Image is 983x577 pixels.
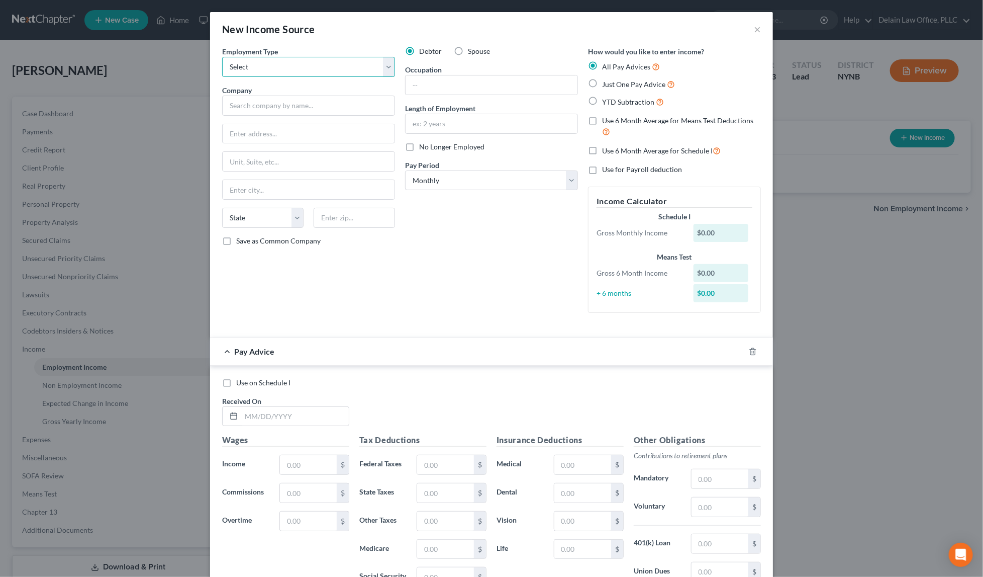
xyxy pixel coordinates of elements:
[491,483,549,503] label: Dental
[222,22,315,36] div: New Income Source
[592,228,689,238] div: Gross Monthly Income
[222,47,278,56] span: Employment Type
[419,142,484,151] span: No Longer Employed
[491,511,549,531] label: Vision
[629,497,686,517] label: Voluntary
[597,212,752,222] div: Schedule I
[592,288,689,298] div: ÷ 6 months
[354,511,412,531] label: Other Taxes
[314,208,395,228] input: Enter zip...
[694,284,749,302] div: $0.00
[222,96,395,116] input: Search company by name...
[588,46,704,57] label: How would you like to enter income?
[222,397,261,405] span: Received On
[474,540,486,559] div: $
[554,540,611,559] input: 0.00
[217,511,274,531] label: Overtime
[592,268,689,278] div: Gross 6 Month Income
[234,347,274,356] span: Pay Advice
[554,455,611,474] input: 0.00
[949,543,973,567] div: Open Intercom Messenger
[406,114,577,133] input: ex: 2 years
[597,195,752,208] h5: Income Calculator
[217,483,274,503] label: Commissions
[491,539,549,559] label: Life
[405,103,475,114] label: Length of Employment
[236,236,321,245] span: Save as Common Company
[497,434,624,447] h5: Insurance Deductions
[694,224,749,242] div: $0.00
[748,534,760,553] div: $
[419,47,442,55] span: Debtor
[474,455,486,474] div: $
[223,152,395,171] input: Unit, Suite, etc...
[611,540,623,559] div: $
[280,483,337,503] input: 0.00
[337,512,349,531] div: $
[474,512,486,531] div: $
[417,483,474,503] input: 0.00
[468,47,490,55] span: Spouse
[406,75,577,95] input: --
[602,98,654,106] span: YTD Subtraction
[692,534,748,553] input: 0.00
[629,469,686,489] label: Mandatory
[554,483,611,503] input: 0.00
[337,455,349,474] div: $
[602,165,682,174] span: Use for Payroll deduction
[236,378,290,387] span: Use on Schedule I
[222,459,245,468] span: Income
[692,498,748,517] input: 0.00
[748,469,760,488] div: $
[223,180,395,199] input: Enter city...
[354,455,412,475] label: Federal Taxes
[554,512,611,531] input: 0.00
[611,455,623,474] div: $
[474,483,486,503] div: $
[417,540,474,559] input: 0.00
[629,534,686,554] label: 401(k) Loan
[634,434,761,447] h5: Other Obligations
[337,483,349,503] div: $
[611,512,623,531] div: $
[692,469,748,488] input: 0.00
[597,252,752,262] div: Means Test
[223,124,395,143] input: Enter address...
[354,539,412,559] label: Medicare
[405,64,442,75] label: Occupation
[222,434,349,447] h5: Wages
[602,116,753,125] span: Use 6 Month Average for Means Test Deductions
[354,483,412,503] label: State Taxes
[602,80,665,89] span: Just One Pay Advice
[611,483,623,503] div: $
[280,512,337,531] input: 0.00
[602,146,713,155] span: Use 6 Month Average for Schedule I
[694,264,749,282] div: $0.00
[491,455,549,475] label: Medical
[748,498,760,517] div: $
[634,451,761,461] p: Contributions to retirement plans
[359,434,486,447] h5: Tax Deductions
[417,455,474,474] input: 0.00
[405,161,439,170] span: Pay Period
[280,455,337,474] input: 0.00
[754,23,761,35] button: ×
[222,86,252,95] span: Company
[602,62,650,71] span: All Pay Advices
[417,512,474,531] input: 0.00
[241,407,349,426] input: MM/DD/YYYY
